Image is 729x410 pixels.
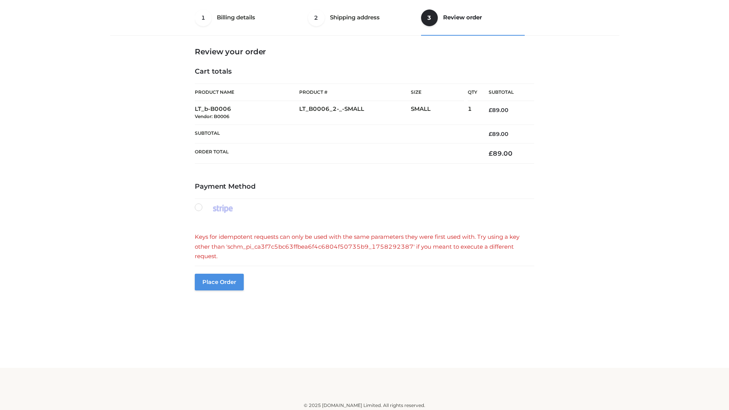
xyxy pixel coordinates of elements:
[468,101,477,125] td: 1
[489,150,493,157] span: £
[299,101,411,125] td: LT_B0006_2-_-SMALL
[113,402,616,409] div: © 2025 [DOMAIN_NAME] Limited. All rights reserved.
[489,131,492,137] span: £
[489,107,508,114] bdi: 89.00
[195,101,299,125] td: LT_b-B0006
[195,232,534,261] div: Keys for idempotent requests can only be used with the same parameters they were first used with....
[411,101,468,125] td: SMALL
[299,84,411,101] th: Product #
[195,125,477,143] th: Subtotal
[195,114,229,119] small: Vendor: B0006
[468,84,477,101] th: Qty
[489,131,508,137] bdi: 89.00
[195,183,534,191] h4: Payment Method
[195,143,477,164] th: Order Total
[489,150,513,157] bdi: 89.00
[195,68,534,76] h4: Cart totals
[477,84,534,101] th: Subtotal
[195,47,534,56] h3: Review your order
[411,84,464,101] th: Size
[195,274,244,290] button: Place order
[195,84,299,101] th: Product Name
[489,107,492,114] span: £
